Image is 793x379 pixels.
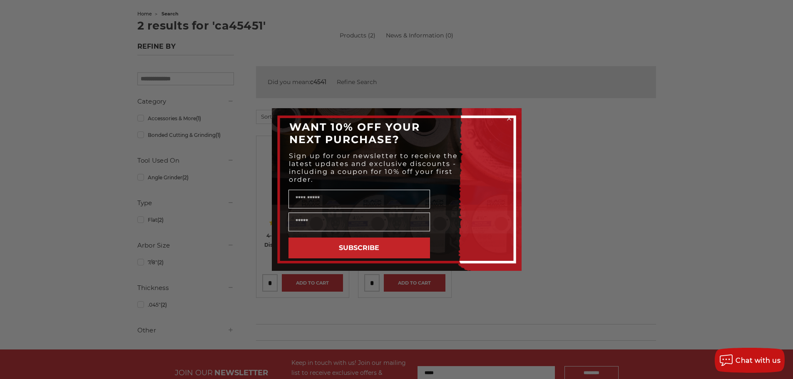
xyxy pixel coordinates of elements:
span: Chat with us [736,357,781,364]
input: Email [288,213,430,231]
span: WANT 10% OFF YOUR NEXT PURCHASE? [289,121,420,146]
span: Sign up for our newsletter to receive the latest updates and exclusive discounts - including a co... [289,152,458,183]
button: Close dialog [505,114,513,123]
button: Chat with us [715,348,785,373]
button: SUBSCRIBE [288,238,430,258]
